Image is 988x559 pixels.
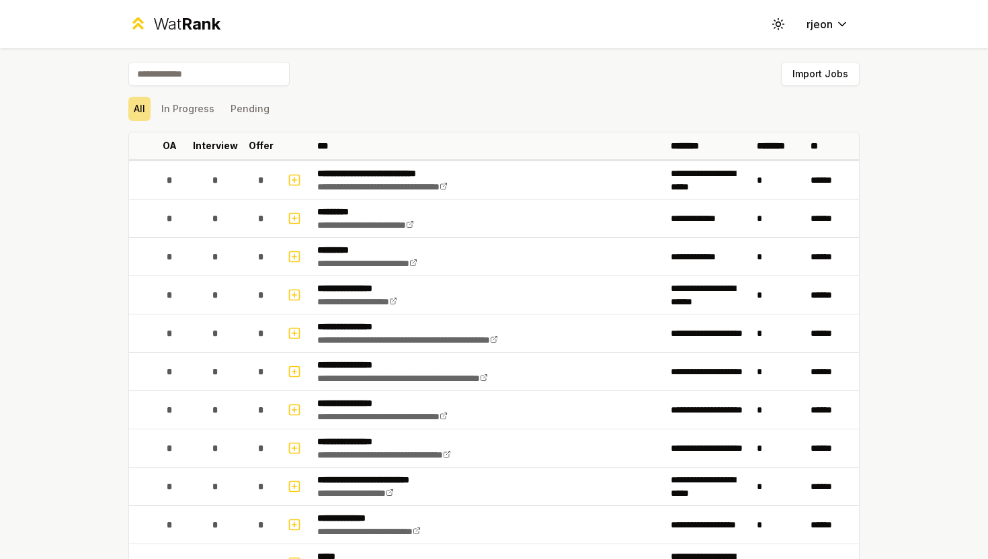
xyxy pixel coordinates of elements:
p: OA [163,139,177,153]
button: Import Jobs [781,62,860,86]
div: Wat [153,13,220,35]
button: All [128,97,151,121]
span: rjeon [807,16,833,32]
span: Rank [181,14,220,34]
p: Interview [193,139,238,153]
p: Offer [249,139,274,153]
button: In Progress [156,97,220,121]
button: rjeon [796,12,860,36]
button: Pending [225,97,275,121]
a: WatRank [128,13,220,35]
